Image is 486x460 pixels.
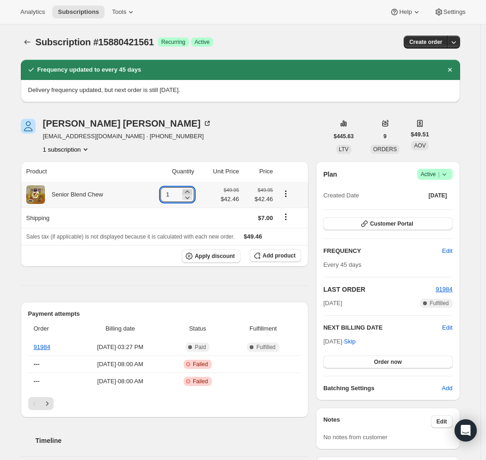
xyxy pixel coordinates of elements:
th: Unit Price [197,161,242,182]
span: Billing date [76,324,164,333]
th: Shipping [21,208,141,228]
img: product img [26,185,45,204]
span: Tools [112,8,126,16]
button: Product actions [43,145,90,154]
span: LTV [339,146,349,153]
span: Apply discount [195,252,235,260]
span: Active [195,38,210,46]
span: Fulfilled [256,343,275,351]
button: Next [41,397,54,410]
button: Product actions [278,189,293,199]
span: Create order [409,38,442,46]
span: 9 [383,133,387,140]
h2: FREQUENCY [323,246,442,256]
button: Dismiss notification [443,63,456,76]
button: Apply discount [182,249,240,263]
span: [DATE] · [323,338,356,345]
span: Settings [443,8,466,16]
span: Skip [344,337,356,346]
button: $445.63 [328,130,359,143]
div: Senior Blend Chew [45,190,103,199]
h2: Plan [323,170,337,179]
h2: LAST ORDER [323,285,436,294]
span: $42.46 [221,195,239,204]
button: Add [436,381,458,396]
button: Settings [429,6,471,18]
span: Recurring [161,38,185,46]
span: Failed [193,378,208,385]
button: Order now [323,356,452,368]
th: Price [242,161,276,182]
span: Analytics [20,8,45,16]
small: $49.95 [258,187,273,193]
button: Analytics [15,6,50,18]
span: Status [170,324,226,333]
div: Open Intercom Messenger [455,419,477,442]
span: ORDERS [373,146,397,153]
span: Naomi jensen [21,119,36,134]
button: Skip [338,334,361,349]
span: --- [34,378,40,385]
button: 91984 [436,285,452,294]
button: Tools [106,6,141,18]
span: [DATE] [429,192,447,199]
span: $49.51 [411,130,429,139]
span: AOV [414,142,425,149]
div: [PERSON_NAME] [PERSON_NAME] [43,119,212,128]
span: Active [421,170,449,179]
button: Create order [404,36,448,49]
span: [DATE] · 03:27 PM [76,343,164,352]
span: Fulfillment [231,324,295,333]
h2: Timeline [36,436,309,445]
h6: Batching Settings [323,384,442,393]
h2: NEXT BILLING DATE [323,323,442,332]
span: [EMAIL_ADDRESS][DOMAIN_NAME] · [PHONE_NUMBER] [43,132,212,141]
span: Every 45 days [323,261,361,268]
button: Shipping actions [278,212,293,222]
button: Add product [250,249,301,262]
span: [DATE] · 08:00 AM [76,377,164,386]
span: [DATE] [323,299,342,308]
span: Fulfilled [430,300,449,307]
span: Customer Portal [370,220,413,227]
span: [DATE] · 08:00 AM [76,360,164,369]
button: Edit [431,415,453,428]
a: 91984 [436,286,452,293]
button: Edit [442,323,452,332]
span: No notes from customer [323,434,388,441]
span: Sales tax (if applicable) is not displayed because it is calculated with each new order. [26,233,235,240]
p: Delivery frequency updated, but next order is still [DATE]. [28,86,453,95]
button: [DATE] [423,189,453,202]
nav: Pagination [28,397,301,410]
th: Product [21,161,141,182]
small: $49.95 [224,187,239,193]
span: Created Date [323,191,359,200]
span: Add [442,384,452,393]
span: Add product [263,252,295,259]
span: Edit [437,418,447,425]
span: Subscription #15880421561 [36,37,154,47]
h3: Notes [323,415,431,428]
button: Help [384,6,426,18]
a: 91984 [34,343,50,350]
h2: Frequency updated to every 45 days [37,65,141,74]
span: Help [399,8,412,16]
span: $42.46 [245,195,273,204]
span: Paid [195,343,206,351]
th: Order [28,319,74,339]
span: Subscriptions [58,8,99,16]
span: --- [34,361,40,368]
th: Quantity [141,161,197,182]
span: $49.46 [244,233,262,240]
span: Failed [193,361,208,368]
button: Subscriptions [21,36,34,49]
span: | [438,171,439,178]
span: $445.63 [334,133,354,140]
span: $7.00 [258,215,273,221]
button: Edit [437,244,458,258]
span: Edit [442,246,452,256]
button: Subscriptions [52,6,105,18]
span: Order now [374,358,402,366]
